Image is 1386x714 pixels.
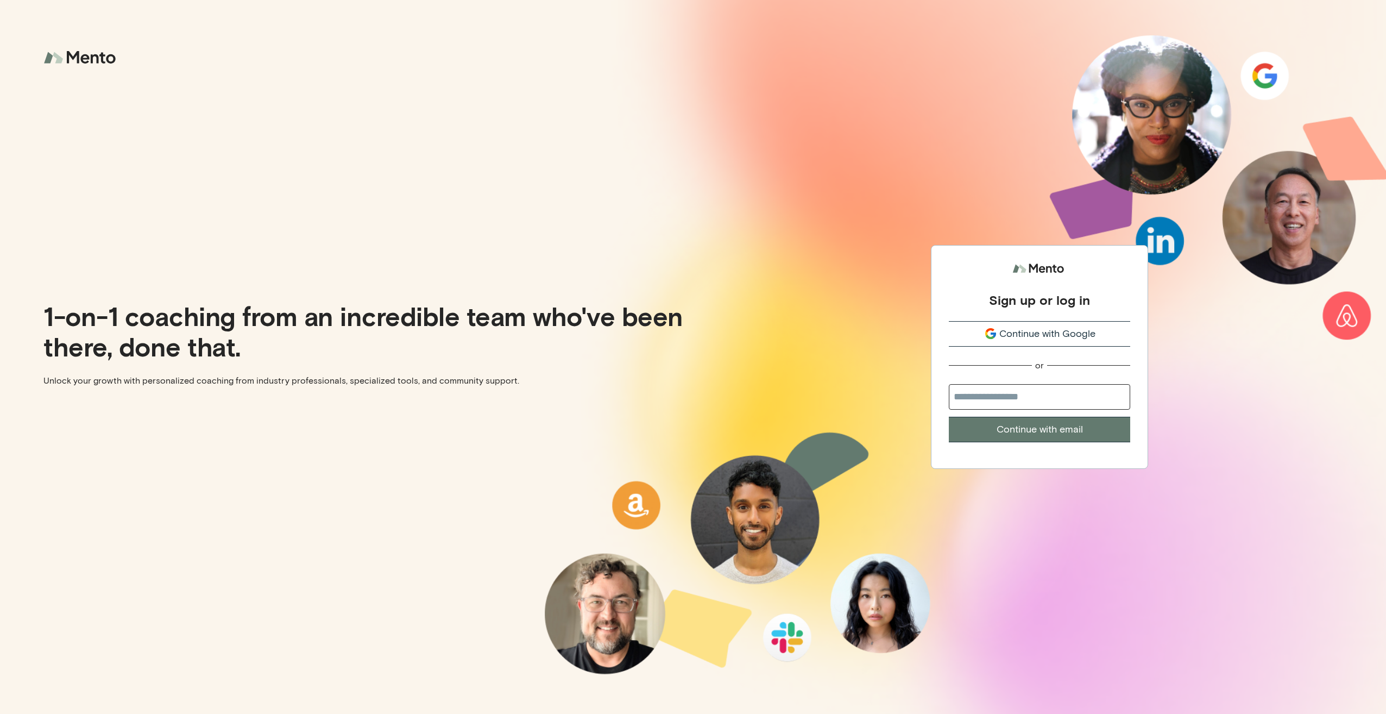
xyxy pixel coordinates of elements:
[43,43,119,72] img: logo
[1035,360,1044,371] div: or
[43,374,684,387] p: Unlock your growth with personalized coaching from industry professionals, specialized tools, and...
[989,292,1090,308] div: Sign up or log in
[1012,259,1067,279] img: logo.svg
[999,327,1095,341] span: Continue with Google
[949,417,1130,442] button: Continue with email
[43,300,684,361] p: 1-on-1 coaching from an incredible team who've been there, done that.
[949,321,1130,347] button: Continue with Google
